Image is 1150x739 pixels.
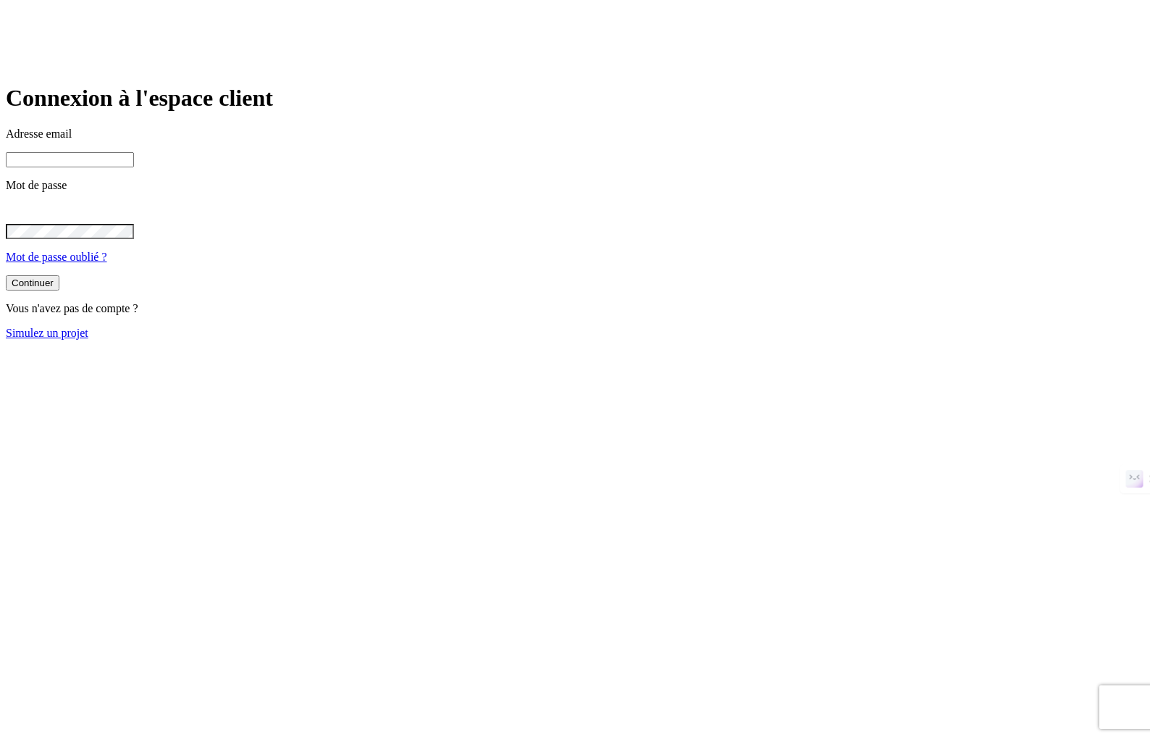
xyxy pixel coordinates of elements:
div: Continuer [12,277,54,288]
a: Mot de passe oublié ? [6,251,107,263]
button: Continuer [6,275,59,291]
h1: Connexion à l'espace client [6,85,1144,112]
p: Vous n'avez pas de compte ? [6,302,1144,315]
p: Adresse email [6,128,1144,141]
p: Mot de passe [6,179,1144,192]
a: Simulez un projet [6,327,88,339]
